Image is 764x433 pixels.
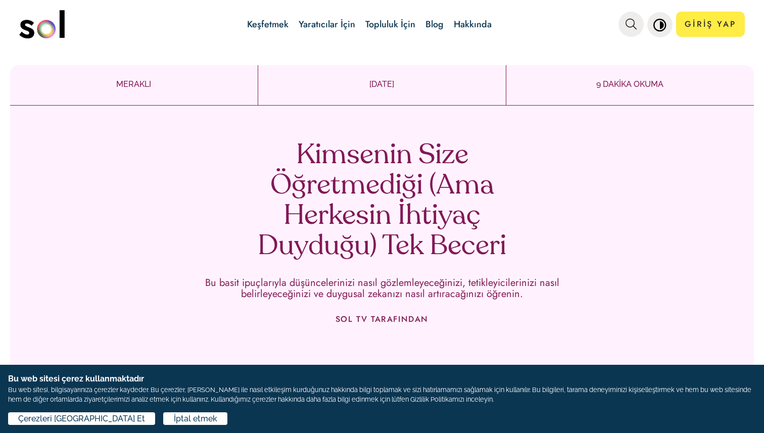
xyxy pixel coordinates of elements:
a: GİRİŞ YAP [676,12,745,37]
font: 9 DAKİKA OKUMA [596,79,663,89]
button: İptal etmek [163,412,227,425]
font: Kimsenin Size Öğretmediği (Ama Herkesin İhtiyaç Duyduğu) Tek Beceri [258,142,506,261]
font: Çerezleri [GEOGRAPHIC_DATA] Et [18,414,145,423]
a: Hakkında [454,18,492,31]
font: GİRİŞ YAP [685,18,736,30]
font: SOL TV TARAFINDAN [336,313,428,325]
button: Çerezleri [GEOGRAPHIC_DATA] Et [8,412,155,425]
nav: ana gezinme [19,7,745,42]
font: Bu basit ipuçlarıyla düşüncelerinizi nasıl gözlemleyeceğinizi, tetikleyicilerinizi nasıl belirley... [205,275,559,301]
font: Bu web sitesi çerez kullanmaktadır [8,374,144,383]
font: Bu web sitesi, bilgisayarınıza çerezler kaydeder. Bu çerezler, [PERSON_NAME] ile nasıl etkileşim ... [8,386,751,403]
img: logo [19,10,65,38]
font: [DATE] [369,79,394,89]
a: Keşfetmek [247,18,289,31]
a: Yaratıcılar İçin [299,18,355,31]
a: Blog [425,18,444,31]
font: İptal etmek [174,414,217,423]
font: MERAKLI [116,79,151,89]
a: Topluluk İçin [365,18,415,31]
